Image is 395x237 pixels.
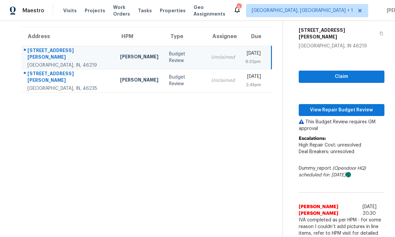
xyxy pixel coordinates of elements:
[120,77,158,85] div: [PERSON_NAME]
[245,82,261,88] div: 2:45pm
[240,27,272,46] th: Due
[194,4,225,17] span: Geo Assignments
[113,4,130,17] span: Work Orders
[299,27,375,40] h5: [STREET_ADDRESS][PERSON_NAME]
[299,143,361,148] span: High Repair Cost: unresolved
[299,71,384,83] button: Claim
[211,77,235,84] div: Unclaimed
[245,50,261,58] div: [DATE]
[299,104,384,116] button: View Repair Budget Review
[299,149,354,154] span: Deal Breakers: unresolved
[27,62,110,69] div: [GEOGRAPHIC_DATA], IN, 46219
[375,24,384,43] button: Copy Address
[27,85,110,92] div: [GEOGRAPHIC_DATA], IN, 46235
[304,73,379,81] span: Claim
[299,165,384,178] div: Dummy_report
[63,7,77,14] span: Visits
[169,51,200,64] div: Budget Review
[299,119,384,132] p: This Budget Review requires GM approval
[22,7,44,14] span: Maestro
[120,53,158,62] div: [PERSON_NAME]
[304,106,379,114] span: View Repair Budget Review
[211,54,235,61] div: Unclaimed
[21,27,115,46] th: Address
[85,7,105,14] span: Projects
[169,74,200,87] div: Budget Review
[245,58,261,65] div: 8:32pm
[245,73,261,82] div: [DATE]
[27,70,110,85] div: [STREET_ADDRESS][PERSON_NAME]
[299,136,326,141] b: Escalations:
[299,173,346,177] i: scheduled for: [DATE]
[206,27,240,46] th: Assignee
[160,7,186,14] span: Properties
[27,47,110,62] div: [STREET_ADDRESS][PERSON_NAME]
[299,204,360,217] span: [PERSON_NAME] [PERSON_NAME]
[237,4,241,11] div: 6
[332,166,366,171] i: (Opendoor HQ)
[164,27,206,46] th: Type
[363,205,376,216] span: [DATE] 20:30
[299,43,384,49] div: [GEOGRAPHIC_DATA], IN 46219
[252,7,353,14] span: [GEOGRAPHIC_DATA], [GEOGRAPHIC_DATA] + 1
[138,8,152,13] span: Tasks
[115,27,164,46] th: HPM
